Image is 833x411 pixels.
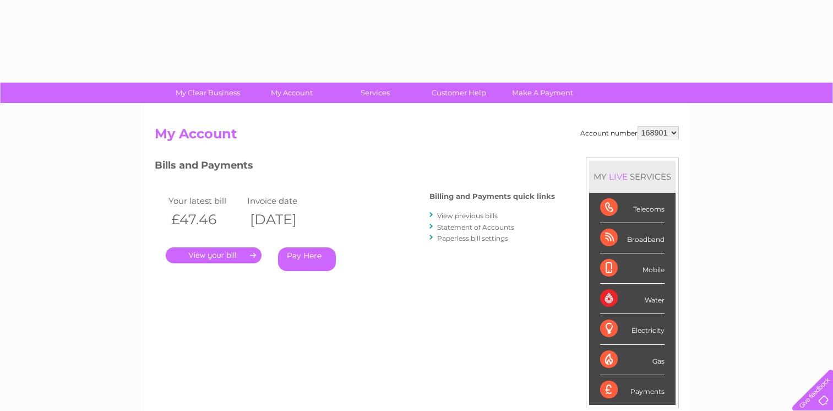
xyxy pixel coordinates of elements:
h4: Billing and Payments quick links [429,192,555,201]
div: Broadband [600,223,665,253]
a: . [166,247,262,263]
div: LIVE [607,171,630,182]
td: Invoice date [244,193,324,208]
div: Mobile [600,253,665,284]
th: [DATE] [244,208,324,231]
a: My Account [246,83,337,103]
div: Water [600,284,665,314]
td: Your latest bill [166,193,245,208]
a: Pay Here [278,247,336,271]
a: Services [330,83,421,103]
div: Electricity [600,314,665,344]
th: £47.46 [166,208,245,231]
a: Customer Help [413,83,504,103]
div: MY SERVICES [589,161,676,192]
a: View previous bills [437,212,498,220]
div: Payments [600,375,665,405]
div: Account number [580,126,679,139]
a: Make A Payment [497,83,588,103]
a: Paperless bill settings [437,234,508,242]
div: Telecoms [600,193,665,223]
h2: My Account [155,126,679,147]
div: Gas [600,345,665,375]
a: Statement of Accounts [437,223,514,231]
a: My Clear Business [162,83,253,103]
h3: Bills and Payments [155,158,555,177]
